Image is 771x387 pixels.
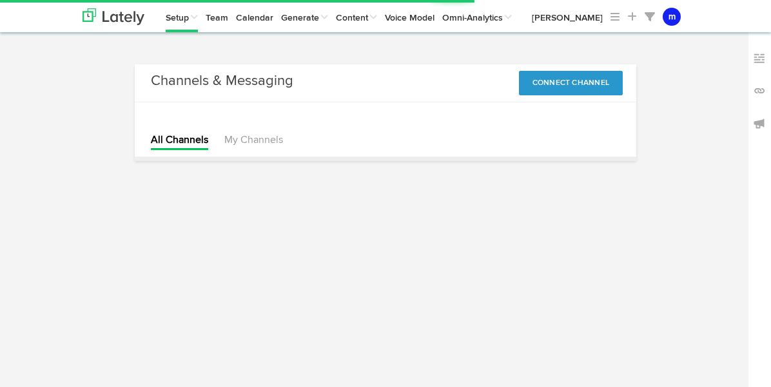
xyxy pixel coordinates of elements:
[753,84,766,97] img: links_off.svg
[151,135,208,146] a: All Channels
[151,71,293,91] h3: Channels & Messaging
[663,8,681,26] button: m
[753,117,766,130] img: announcements_off.svg
[224,135,283,146] a: My Channels
[83,8,144,25] img: logo_lately_bg_light.svg
[519,71,623,95] button: Connect Channel
[753,52,766,65] img: keywords_off.svg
